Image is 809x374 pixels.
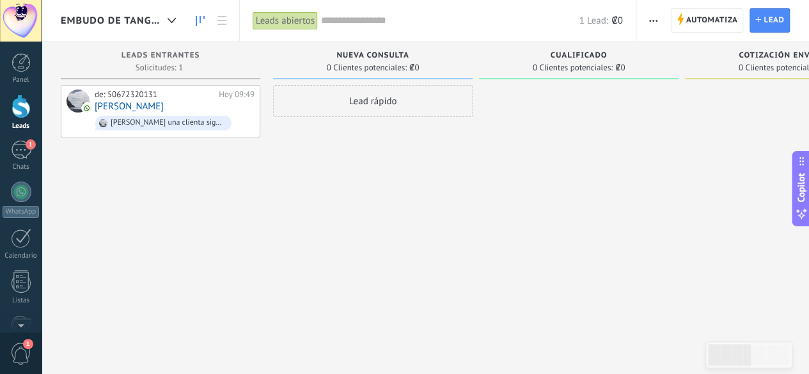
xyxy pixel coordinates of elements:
[686,9,738,32] span: Automatiza
[95,101,164,112] a: [PERSON_NAME]
[615,64,625,72] span: ₡0
[111,118,226,127] div: [PERSON_NAME] una clienta sigue pidiendo un video de un jeans, si se puede hacer par preguntarle ...
[61,15,162,27] span: Embudo de Tangible
[279,51,466,62] div: Nueva consulta
[750,8,790,33] a: Lead
[795,173,808,203] span: Copilot
[136,64,183,72] span: Solicitudes: 1
[273,85,473,117] div: Lead rápido
[579,15,608,27] span: 1 Lead:
[82,104,91,113] img: com.amocrm.amocrmwa.svg
[23,339,33,349] span: 1
[189,8,211,33] a: Leads
[3,76,40,84] div: Panel
[533,64,613,72] span: 0 Clientes potenciales:
[409,64,419,72] span: ₡0
[122,51,200,60] span: Leads Entrantes
[485,51,672,62] div: Cualificado
[764,9,784,32] span: Lead
[3,122,40,130] div: Leads
[95,90,214,100] div: de: 50672320131
[336,51,409,60] span: Nueva consulta
[671,8,744,33] a: Automatiza
[3,163,40,171] div: Chats
[327,64,407,72] span: 0 Clientes potenciales:
[253,12,318,30] div: Leads abiertos
[644,8,663,33] button: Más
[3,252,40,260] div: Calendario
[611,15,623,27] span: ₡0
[67,90,90,113] div: Maria Elena
[3,297,40,305] div: Listas
[26,139,36,150] span: 1
[551,51,608,60] span: Cualificado
[219,90,255,100] div: Hoy 09:49
[3,206,39,218] div: WhatsApp
[67,51,254,62] div: Leads Entrantes
[211,8,233,33] a: Lista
